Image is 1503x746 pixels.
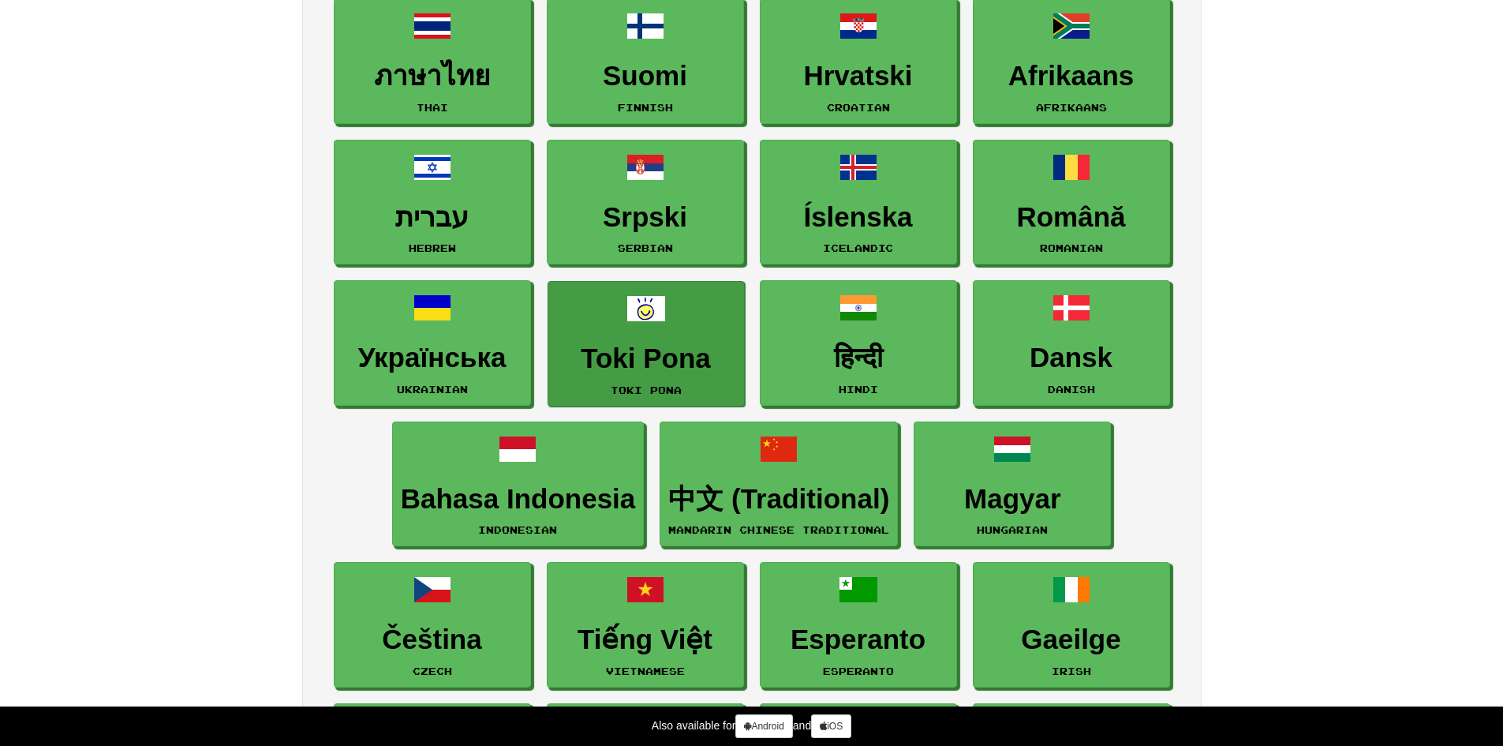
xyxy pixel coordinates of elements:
[417,102,448,113] small: Thai
[973,562,1170,688] a: GaeilgeIrish
[547,562,744,688] a: Tiếng ViệtVietnamese
[413,665,452,677] small: Czech
[914,422,1111,547] a: MagyarHungarian
[768,624,948,655] h3: Esperanto
[660,422,898,547] a: 中文 (Traditional)Mandarin Chinese Traditional
[760,140,957,265] a: ÍslenskaIcelandic
[342,624,522,655] h3: Čeština
[981,61,1161,92] h3: Afrikaans
[760,562,957,688] a: EsperantoEsperanto
[1040,242,1103,253] small: Romanian
[397,384,468,395] small: Ukrainian
[555,61,735,92] h3: Suomi
[547,140,744,265] a: SrpskiSerbian
[334,280,531,406] a: УкраїнськаUkrainian
[768,61,948,92] h3: Hrvatski
[668,484,889,515] h3: 中文 (Traditional)
[735,714,792,738] a: Android
[556,343,736,374] h3: Toki Pona
[342,343,522,373] h3: Українська
[981,343,1161,373] h3: Dansk
[839,384,878,395] small: Hindi
[409,242,456,253] small: Hebrew
[811,714,851,738] a: iOS
[606,665,685,677] small: Vietnamese
[401,484,636,515] h3: Bahasa Indonesia
[618,102,673,113] small: Finnish
[760,280,957,406] a: हिन्दीHindi
[981,624,1161,655] h3: Gaeilge
[334,562,531,688] a: ČeštinaCzech
[823,665,894,677] small: Esperanto
[827,102,890,113] small: Croatian
[342,202,522,233] h3: עברית
[1052,665,1091,677] small: Irish
[977,524,1048,535] small: Hungarian
[611,384,682,395] small: Toki Pona
[922,484,1102,515] h3: Magyar
[555,624,735,655] h3: Tiếng Việt
[1048,384,1095,395] small: Danish
[334,140,531,265] a: עבריתHebrew
[823,242,893,253] small: Icelandic
[342,61,522,92] h3: ภาษาไทย
[548,281,745,407] a: Toki PonaToki Pona
[768,202,948,233] h3: Íslenska
[1036,102,1107,113] small: Afrikaans
[973,140,1170,265] a: RomânăRomanian
[555,202,735,233] h3: Srpski
[973,280,1170,406] a: DanskDanish
[981,202,1161,233] h3: Română
[618,242,673,253] small: Serbian
[768,343,948,373] h3: हिन्दी
[668,524,889,535] small: Mandarin Chinese Traditional
[392,422,645,547] a: Bahasa IndonesiaIndonesian
[478,524,557,535] small: Indonesian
